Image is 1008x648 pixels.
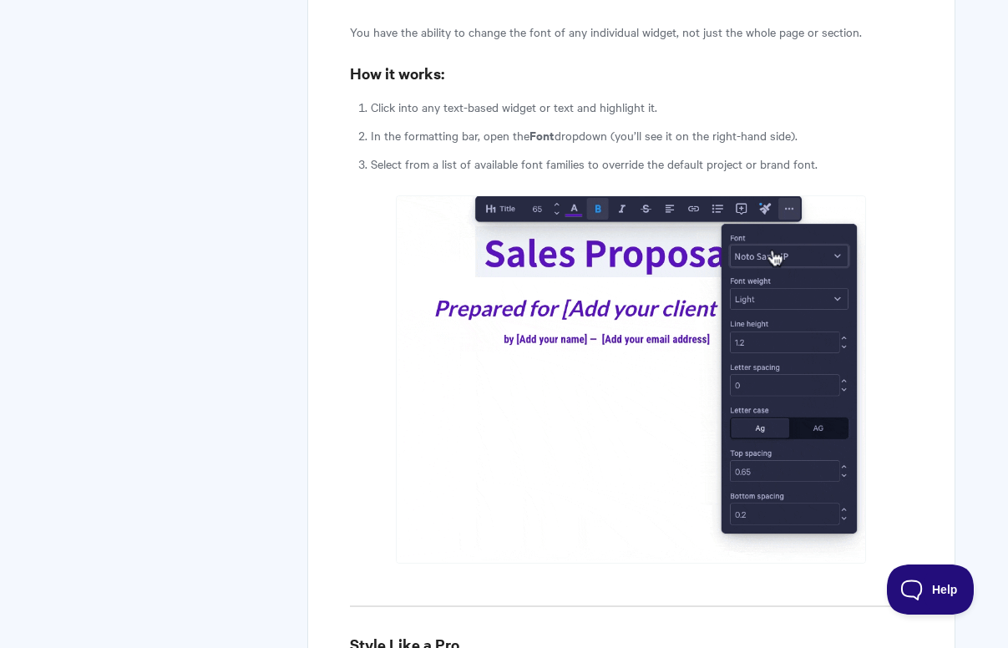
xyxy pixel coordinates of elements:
li: Select from a list of available font families to override the default project or brand font. [371,154,912,174]
p: You have the ability to change the font of any individual widget, not just the whole page or sect... [350,22,912,42]
li: In the formatting bar, open the dropdown (you’ll see it on the right-hand side). [371,125,912,145]
strong: Font [529,126,555,144]
img: file-NzU2ghyfUs.gif [396,195,866,564]
iframe: Toggle Customer Support [887,564,975,615]
li: Click into any text-based widget or text and highlight it. [371,97,912,117]
h3: How it works: [350,62,912,85]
